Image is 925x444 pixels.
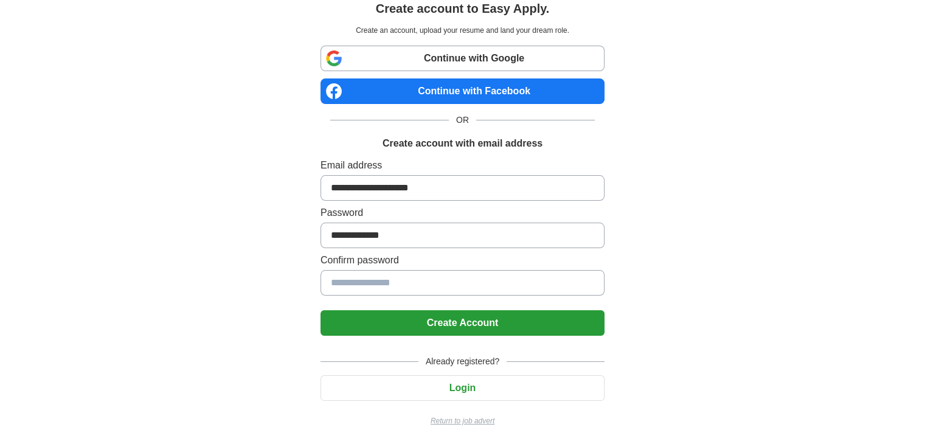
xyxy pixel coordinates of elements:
a: Return to job advert [320,415,605,426]
a: Login [320,383,605,393]
span: OR [449,114,476,127]
button: Login [320,375,605,401]
a: Continue with Facebook [320,78,605,104]
h1: Create account with email address [383,136,542,151]
label: Email address [320,158,605,173]
button: Create Account [320,310,605,336]
p: Create an account, upload your resume and land your dream role. [323,25,602,36]
a: Continue with Google [320,46,605,71]
span: Already registered? [418,355,507,368]
label: Password [320,206,605,220]
label: Confirm password [320,253,605,268]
